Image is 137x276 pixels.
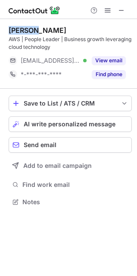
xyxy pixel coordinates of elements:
button: Reveal Button [92,70,126,79]
button: Find work email [9,179,132,191]
button: AI write personalized message [9,116,132,132]
span: AI write personalized message [24,121,115,128]
span: Find work email [22,181,128,189]
img: ContactOut v5.3.10 [9,5,60,16]
button: Send email [9,137,132,153]
div: Save to List / ATS / CRM [24,100,117,107]
span: [EMAIL_ADDRESS][DOMAIN_NAME] [21,57,80,64]
button: Reveal Button [92,56,126,65]
span: Send email [24,141,56,148]
div: AWS | People Leader | Business growth leveraging cloud technology [9,35,132,51]
span: Notes [22,198,128,206]
button: save-profile-one-click [9,96,132,111]
button: Notes [9,196,132,208]
div: [PERSON_NAME] [9,26,66,35]
button: Add to email campaign [9,158,132,173]
span: Add to email campaign [23,162,92,169]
